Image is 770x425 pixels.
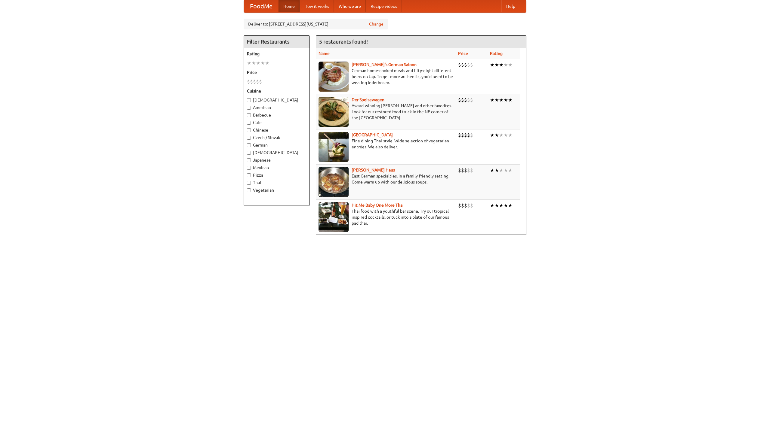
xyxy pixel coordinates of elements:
li: $ [461,167,464,174]
a: How it works [300,0,334,12]
li: $ [467,62,470,68]
label: [DEMOGRAPHIC_DATA] [247,150,306,156]
li: ★ [504,202,508,209]
li: $ [461,62,464,68]
li: $ [247,78,250,85]
li: $ [458,62,461,68]
a: Home [279,0,300,12]
li: ★ [494,97,499,103]
li: $ [458,167,461,174]
img: babythai.jpg [319,202,349,232]
li: $ [259,78,262,85]
li: ★ [499,62,504,68]
li: ★ [499,202,504,209]
input: Mexican [247,166,251,170]
p: Thai food with a youthful bar scene. Try our tropical inspired cocktails, or tuck into a plate of... [319,208,453,226]
input: [DEMOGRAPHIC_DATA] [247,98,251,102]
li: $ [458,132,461,138]
label: Thai [247,180,306,186]
img: esthers.jpg [319,62,349,92]
label: Cafe [247,120,306,126]
li: $ [470,202,473,209]
li: $ [256,78,259,85]
li: ★ [490,132,494,138]
p: East German specialties, in a family-friendly setting. Come warm up with our delicious soups. [319,173,453,185]
input: [DEMOGRAPHIC_DATA] [247,151,251,155]
li: $ [464,97,467,103]
li: ★ [490,202,494,209]
p: Award-winning [PERSON_NAME] and other favorites. Look for our restored food truck in the NE corne... [319,103,453,121]
li: ★ [504,167,508,174]
li: ★ [490,167,494,174]
input: German [247,143,251,147]
a: Change [369,21,383,27]
label: German [247,142,306,148]
li: $ [470,132,473,138]
li: $ [467,167,470,174]
a: Name [319,51,330,56]
label: Barbecue [247,112,306,118]
a: FoodMe [244,0,279,12]
li: $ [467,132,470,138]
li: ★ [260,60,265,66]
div: Deliver to: [STREET_ADDRESS][US_STATE] [244,19,388,29]
li: ★ [247,60,251,66]
input: Chinese [247,128,251,132]
label: Vegetarian [247,187,306,193]
li: $ [470,62,473,68]
li: ★ [508,202,513,209]
p: German home-cooked meals and fifty-eight different beers on tap. To get more authentic, you'd nee... [319,68,453,86]
label: American [247,105,306,111]
h5: Cuisine [247,88,306,94]
li: ★ [508,62,513,68]
li: $ [461,202,464,209]
a: [PERSON_NAME] Haus [352,168,395,172]
li: $ [250,78,253,85]
li: ★ [490,62,494,68]
input: Pizza [247,173,251,177]
label: Pizza [247,172,306,178]
li: $ [458,97,461,103]
a: Help [501,0,520,12]
input: Czech / Slovak [247,136,251,140]
a: Recipe videos [366,0,402,12]
li: ★ [508,167,513,174]
label: [DEMOGRAPHIC_DATA] [247,97,306,103]
ng-pluralize: 5 restaurants found! [319,39,368,44]
b: [GEOGRAPHIC_DATA] [352,132,393,137]
input: Cafe [247,121,251,125]
li: ★ [499,132,504,138]
li: ★ [494,62,499,68]
img: kohlhaus.jpg [319,167,349,197]
li: ★ [499,167,504,174]
label: Mexican [247,165,306,171]
h4: Filter Restaurants [244,36,310,48]
li: ★ [504,132,508,138]
h5: Price [247,69,306,75]
label: Chinese [247,127,306,133]
img: satay.jpg [319,132,349,162]
li: ★ [251,60,256,66]
li: $ [464,132,467,138]
li: ★ [508,97,513,103]
li: $ [458,202,461,209]
img: speisewagen.jpg [319,97,349,127]
input: Thai [247,181,251,185]
a: Der Speisewagen [352,97,384,102]
input: American [247,106,251,110]
a: Hit Me Baby One More Thai [352,203,404,208]
li: $ [467,202,470,209]
li: $ [464,202,467,209]
li: ★ [494,132,499,138]
li: ★ [499,97,504,103]
li: ★ [508,132,513,138]
li: $ [467,97,470,103]
li: ★ [494,202,499,209]
label: Japanese [247,157,306,163]
input: Vegetarian [247,188,251,192]
li: ★ [494,167,499,174]
h5: Rating [247,51,306,57]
